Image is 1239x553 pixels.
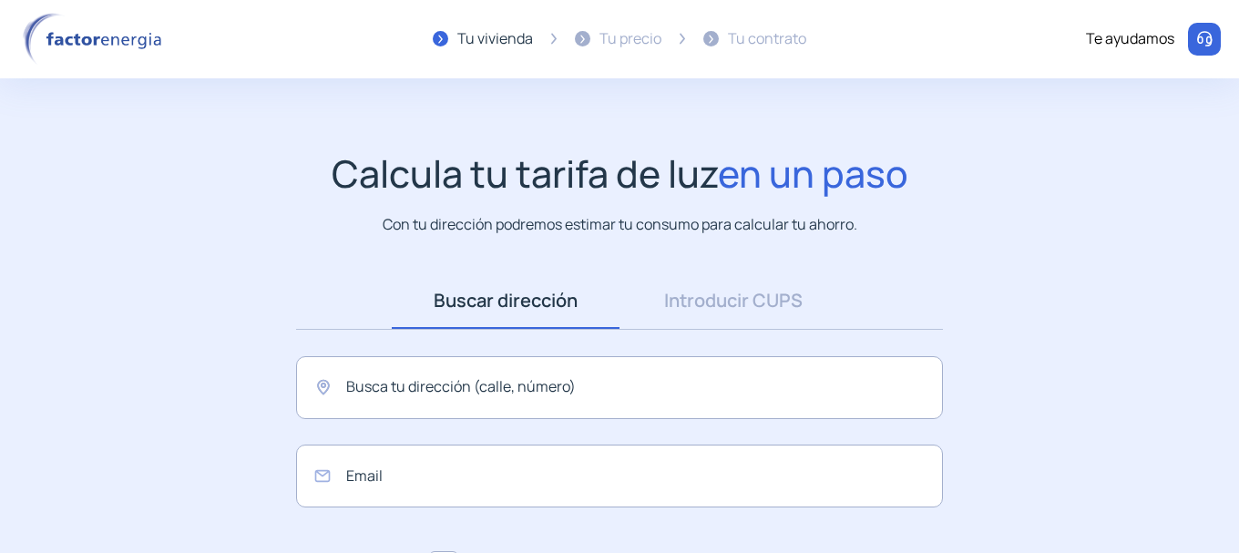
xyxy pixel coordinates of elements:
[619,272,847,329] a: Introducir CUPS
[392,272,619,329] a: Buscar dirección
[457,27,533,51] div: Tu vivienda
[1086,27,1174,51] div: Te ayudamos
[599,27,661,51] div: Tu precio
[728,27,806,51] div: Tu contrato
[332,151,908,196] h1: Calcula tu tarifa de luz
[718,148,908,199] span: en un paso
[1195,30,1213,48] img: llamar
[18,13,173,66] img: logo factor
[383,213,857,236] p: Con tu dirección podremos estimar tu consumo para calcular tu ahorro.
